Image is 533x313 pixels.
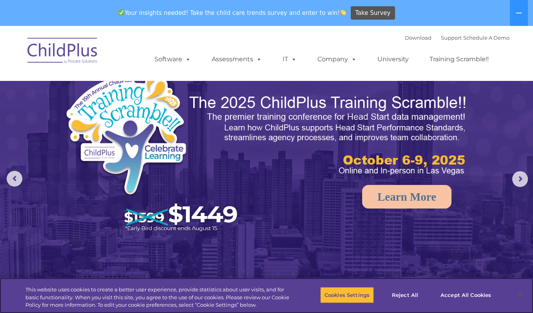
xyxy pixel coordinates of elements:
[320,287,374,303] button: Cookies Settings
[275,51,305,67] a: IT
[381,287,430,303] button: Reject All
[405,35,509,41] font: |
[310,51,364,67] a: Company
[351,6,395,20] a: Take Survey
[25,286,293,309] div: This website uses cookies to create a better user experience, provide statistics about user visit...
[147,51,199,67] a: Software
[405,35,431,41] a: Download
[109,52,133,58] span: Last name
[441,35,462,41] a: Support
[355,6,390,20] span: Take Survey
[362,185,451,209] a: Learn More
[24,32,102,71] img: ChildPlus by Procare Solutions
[436,287,495,303] button: Accept All Cookies
[118,9,124,15] img: ✅
[109,84,142,90] span: Phone number
[115,5,350,20] span: Your insights needed! Take the child care trends survey and enter to win!
[463,35,509,41] a: Schedule A Demo
[512,286,529,304] button: Close
[370,51,417,67] a: University
[340,9,346,15] img: 👏
[204,51,270,67] a: Assessments
[422,51,497,67] a: Training Scramble!!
